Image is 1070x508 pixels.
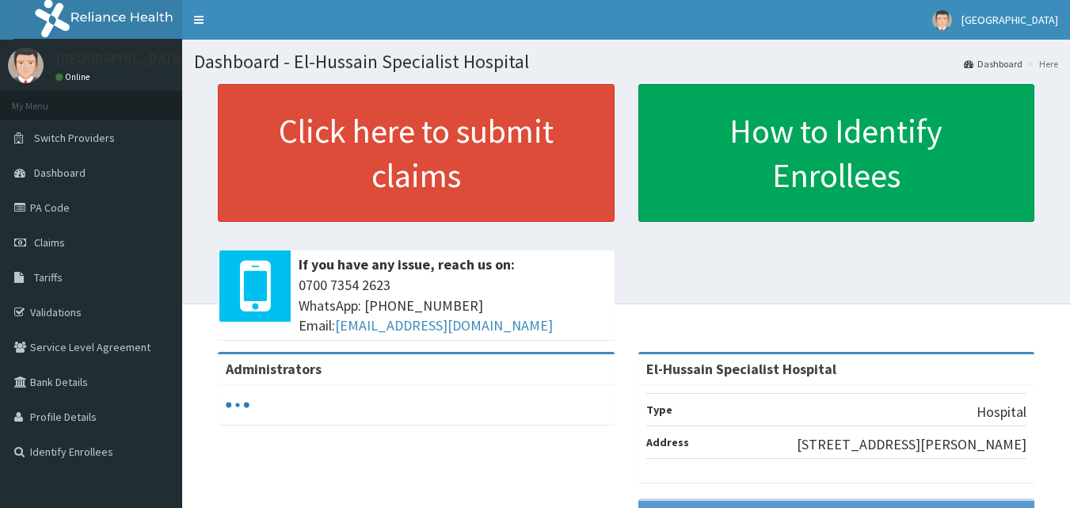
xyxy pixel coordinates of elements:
[638,84,1035,222] a: How to Identify Enrollees
[34,235,65,250] span: Claims
[646,403,672,417] b: Type
[226,393,249,417] svg: audio-loading
[8,48,44,83] img: User Image
[646,435,689,449] b: Address
[218,84,615,222] a: Click here to submit claims
[55,52,186,66] p: [GEOGRAPHIC_DATA]
[194,52,1058,72] h1: Dashboard - El-Hussain Specialist Hospital
[34,270,63,285] span: Tariffs
[646,360,836,378] strong: El-Hussain Specialist Hospital
[34,131,115,145] span: Switch Providers
[335,316,553,334] a: [EMAIL_ADDRESS][DOMAIN_NAME]
[55,71,93,82] a: Online
[226,360,322,378] b: Administrators
[299,275,607,336] span: 0700 7354 2623 WhatsApp: [PHONE_NUMBER] Email:
[932,10,952,30] img: User Image
[299,255,515,273] b: If you have any issue, reach us on:
[34,166,86,180] span: Dashboard
[797,434,1026,455] p: [STREET_ADDRESS][PERSON_NAME]
[1024,57,1058,71] li: Here
[977,402,1026,422] p: Hospital
[961,13,1058,27] span: [GEOGRAPHIC_DATA]
[964,57,1022,71] a: Dashboard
